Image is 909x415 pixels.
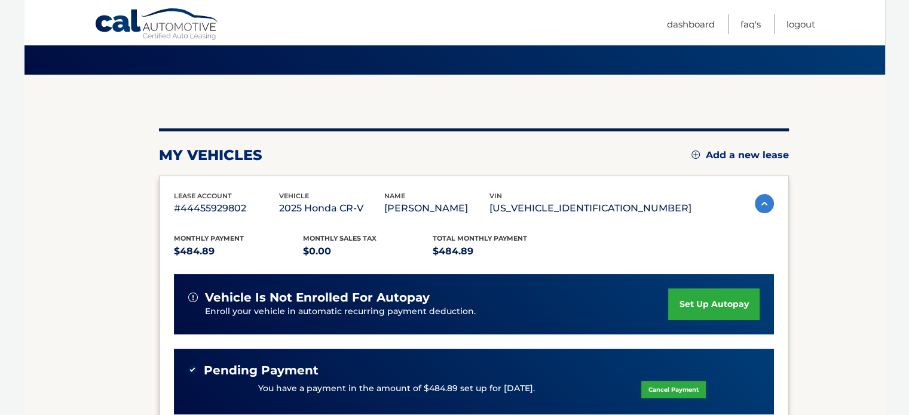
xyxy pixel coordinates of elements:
p: Enroll your vehicle in automatic recurring payment deduction. [205,305,669,318]
a: FAQ's [740,14,761,34]
span: vehicle is not enrolled for autopay [205,290,430,305]
p: [US_VEHICLE_IDENTIFICATION_NUMBER] [489,200,691,217]
a: Cancel Payment [641,381,706,398]
img: accordion-active.svg [755,194,774,213]
a: Cal Automotive [94,8,220,42]
a: Add a new lease [691,149,789,161]
img: add.svg [691,150,700,159]
span: Total Monthly Payment [433,234,527,242]
a: Dashboard [667,14,715,34]
p: #44455929802 [174,200,279,217]
img: check-green.svg [188,365,197,374]
span: Pending Payment [204,363,319,378]
span: vin [489,192,502,200]
p: You have a payment in the amount of $484.89 set up for [DATE]. [258,382,535,395]
span: name [384,192,405,200]
p: $484.89 [174,243,304,260]
p: [PERSON_NAME] [384,200,489,217]
p: 2025 Honda CR-V [279,200,384,217]
span: Monthly Payment [174,234,244,242]
span: vehicle [279,192,309,200]
span: lease account [174,192,232,200]
span: Monthly sales Tax [303,234,377,242]
a: set up autopay [668,288,759,320]
p: $0.00 [303,243,433,260]
a: Logout [786,14,815,34]
p: $484.89 [433,243,562,260]
h2: my vehicles [159,146,262,164]
img: alert-white.svg [188,293,198,302]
